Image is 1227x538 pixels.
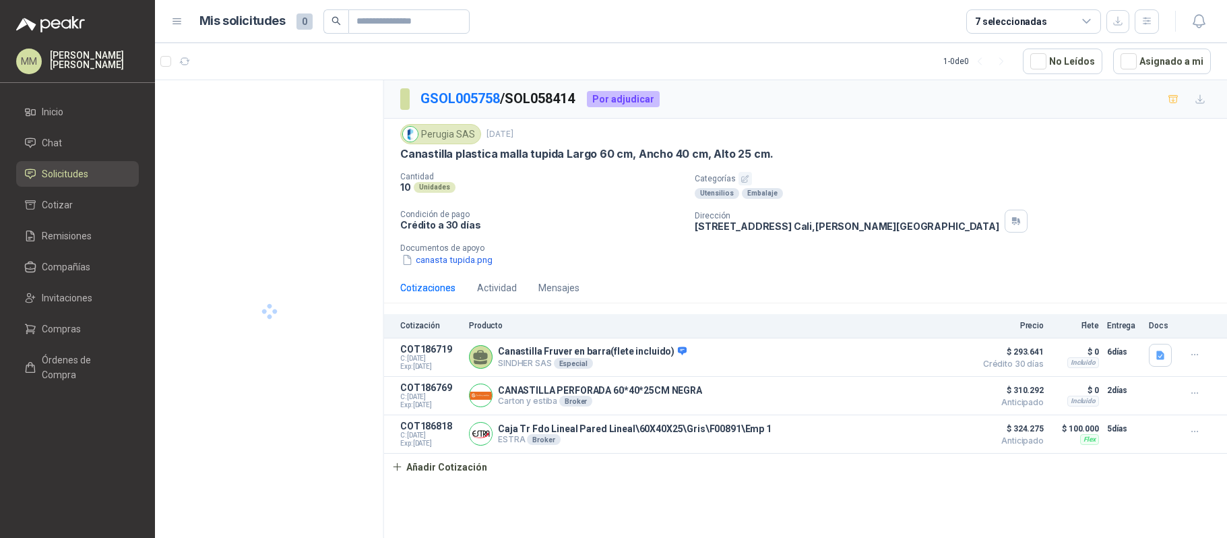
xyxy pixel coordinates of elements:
[477,280,517,295] div: Actividad
[16,130,139,156] a: Chat
[1113,49,1211,74] button: Asignado a mi
[498,346,687,358] p: Canastilla Fruver en barra(flete incluido)
[42,198,73,212] span: Cotizar
[332,16,341,26] span: search
[976,421,1044,437] span: $ 324.275
[1067,357,1099,368] div: Incluido
[400,421,461,431] p: COT186818
[469,321,968,330] p: Producto
[742,188,783,199] div: Embalaje
[1107,382,1141,398] p: 2 días
[16,161,139,187] a: Solicitudes
[400,363,461,371] span: Exp: [DATE]
[695,188,739,199] div: Utensilios
[498,434,772,445] p: ESTRA
[538,280,579,295] div: Mensajes
[976,321,1044,330] p: Precio
[42,136,62,150] span: Chat
[16,223,139,249] a: Remisiones
[1107,344,1141,360] p: 6 días
[16,316,139,342] a: Compras
[400,431,461,440] span: C: [DATE]
[1080,434,1099,445] div: Flex
[1052,321,1099,330] p: Flete
[976,360,1044,368] span: Crédito 30 días
[400,124,481,144] div: Perugia SAS
[42,291,92,305] span: Invitaciones
[42,104,63,119] span: Inicio
[498,385,702,396] p: CANASTILLA PERFORADA 60*40*25CM NEGRA
[16,49,42,74] div: MM
[695,211,999,220] p: Dirección
[42,322,81,336] span: Compras
[16,347,139,388] a: Órdenes de Compra
[1023,49,1102,74] button: No Leídos
[400,280,455,295] div: Cotizaciones
[695,220,999,232] p: [STREET_ADDRESS] Cali , [PERSON_NAME][GEOGRAPHIC_DATA]
[976,382,1044,398] span: $ 310.292
[403,127,418,142] img: Company Logo
[42,229,92,243] span: Remisiones
[976,398,1044,407] span: Anticipado
[42,260,90,274] span: Compañías
[400,243,1222,253] p: Documentos de apoyo
[414,182,455,193] div: Unidades
[527,434,560,445] div: Broker
[400,355,461,363] span: C: [DATE]
[498,358,687,369] p: SINDHER SAS
[400,210,684,219] p: Condición de pago
[400,393,461,401] span: C: [DATE]
[42,167,88,181] span: Solicitudes
[420,88,576,109] p: / SOL058414
[420,90,500,107] a: GSOL005758
[1107,321,1141,330] p: Entrega
[943,51,1012,72] div: 1 - 0 de 0
[1107,421,1141,437] p: 5 días
[486,128,513,141] p: [DATE]
[400,344,461,355] p: COT186719
[1052,344,1099,360] p: $ 0
[498,396,702,407] p: Carton y estiba
[384,454,495,481] button: Añadir Cotización
[975,14,1047,29] div: 7 seleccionadas
[1149,321,1176,330] p: Docs
[400,147,773,161] p: Canastilla plastica malla tupida Largo 60 cm, Ancho 40 cm, Alto 25 cm.
[199,11,286,31] h1: Mis solicitudes
[400,253,494,267] button: canasta tupida.png
[470,384,492,407] img: Company Logo
[695,172,1222,185] p: Categorías
[1052,382,1099,398] p: $ 0
[16,16,85,32] img: Logo peakr
[554,358,593,369] div: Especial
[976,437,1044,445] span: Anticipado
[400,172,684,181] p: Cantidad
[587,91,660,107] div: Por adjudicar
[296,13,313,30] span: 0
[1052,421,1099,437] p: $ 100.000
[16,285,139,311] a: Invitaciones
[400,321,461,330] p: Cotización
[42,353,126,382] span: Órdenes de Compra
[1067,396,1099,407] div: Incluido
[16,192,139,218] a: Cotizar
[470,423,492,445] img: Company Logo
[498,423,772,434] p: Caja Tr Fdo Lineal Pared Lineal\60X40X25\Gris\F00891\Emp 1
[400,401,461,409] span: Exp: [DATE]
[400,440,461,448] span: Exp: [DATE]
[400,382,461,393] p: COT186769
[400,219,684,231] p: Crédito a 30 días
[50,51,139,69] p: [PERSON_NAME] [PERSON_NAME]
[16,254,139,280] a: Compañías
[976,344,1044,360] span: $ 293.641
[559,396,592,407] div: Broker
[16,99,139,125] a: Inicio
[400,181,411,193] p: 10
